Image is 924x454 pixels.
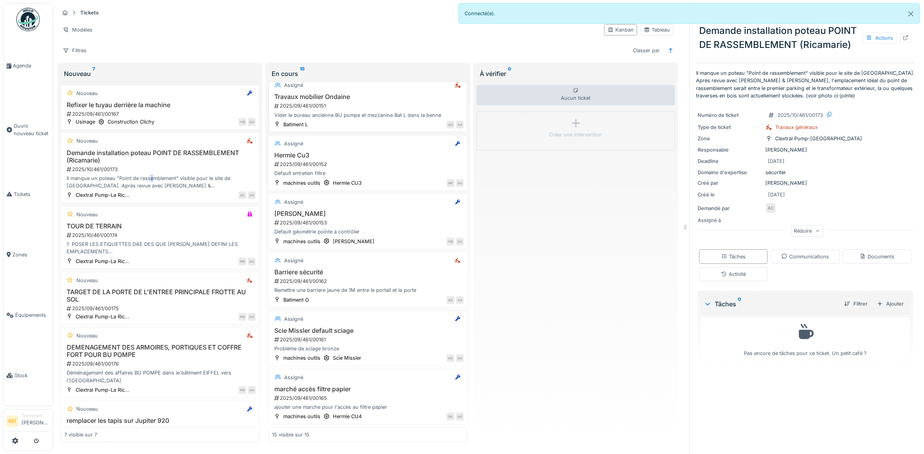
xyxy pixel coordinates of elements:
[284,198,303,206] div: Assigné
[333,354,361,362] div: Scie Missler
[64,149,256,164] h3: Demande installation poteau POINT DE RASSEMBLEMENT (Ricamarie)
[706,321,905,357] div: Pas encore de tâches pour ce ticket. Un petit café ?
[781,253,829,260] div: Communications
[248,118,256,126] div: AG
[4,224,53,285] a: Zones
[76,90,98,97] div: Nouveau
[64,369,256,384] div: Déménagement des affaires BU POMPE dans le bâtiment EIFFEL vers l'[GEOGRAPHIC_DATA]
[447,296,454,304] div: AG
[698,205,762,212] div: Demandé par
[66,166,256,173] div: 2025/10/461/00173
[698,157,762,165] div: Deadline
[456,121,464,129] div: AG
[15,311,49,319] span: Équipements
[284,315,303,323] div: Assigné
[480,69,672,78] div: À vérifier
[629,45,663,56] div: Classer par
[239,386,246,394] div: PM
[477,85,675,105] div: Aucun ticket
[59,45,90,56] div: Filtres
[841,299,871,309] div: Filtrer
[272,170,463,177] div: Default entretien filtre
[64,101,256,109] h3: Refixer le tuyau derrière la machine
[66,305,256,312] div: 2025/09/461/00175
[284,81,303,89] div: Assigné
[738,299,741,309] sup: 0
[76,277,98,284] div: Nouveau
[272,403,463,411] div: ajouter une marche pour l'accès au filtre papier
[13,62,49,69] span: Agenda
[860,253,894,260] div: Documents
[272,286,463,294] div: Remettre une barriere jaune de 1M entre le portail et la porte
[274,161,463,168] div: 2025/09/461/00152
[64,431,97,438] div: 7 visible sur 7
[608,26,634,34] div: Kanban
[698,179,913,187] div: [PERSON_NAME]
[64,175,256,189] div: Il manque un poteau "Point de rassemblement" visible pour le site de [GEOGRAPHIC_DATA]. Après rev...
[508,69,511,78] sup: 0
[284,140,303,147] div: Assigné
[274,394,463,402] div: 2025/09/461/00165
[76,313,129,320] div: Clextral Pump-La Ric...
[7,413,49,431] a: MZ Technicien[PERSON_NAME]
[4,285,53,345] a: Équipements
[698,146,762,154] div: Responsable
[239,118,246,126] div: YM
[283,296,309,304] div: Batiment O
[272,327,463,334] h3: Scie Missler default sciage
[333,238,375,245] div: [PERSON_NAME]
[76,191,129,199] div: Clextral Pump-La Ric...
[248,386,256,394] div: AG
[721,253,746,260] div: Tâches
[272,111,463,119] div: Vider le bureau ancienne BU pompe et mezzanine Bat L dans la benne
[284,374,303,381] div: Assigné
[775,135,862,142] div: Clextral Pump-[GEOGRAPHIC_DATA]
[248,191,256,199] div: AG
[644,26,670,34] div: Tableau
[300,69,305,78] sup: 15
[698,191,762,198] div: Créé le
[76,386,129,394] div: Clextral Pump-La Ric...
[14,122,49,137] span: Ouvrir nouveau ticket
[76,137,98,145] div: Nouveau
[456,354,464,362] div: AG
[874,299,907,309] div: Ajouter
[248,258,256,265] div: AG
[76,258,129,265] div: Clextral Pump-La Ric...
[108,118,154,125] div: Construction Clichy
[4,35,53,96] a: Agenda
[272,345,463,352] div: Problème de sciage bronze
[274,277,463,285] div: 2025/09/461/00162
[64,417,256,424] h3: remplacer les tapis sur Jupiter 920
[66,231,256,239] div: 2025/10/461/00174
[274,102,463,110] div: 2025/09/461/00151
[447,238,454,246] div: YM
[333,413,362,420] div: Hermle CU4
[704,299,838,309] div: Tâches
[274,336,463,343] div: 2025/09/461/00161
[64,223,256,230] h3: TOUR DE TERRAIN
[447,413,454,420] div: SH
[698,124,762,131] div: Type de ticket
[272,152,463,159] h3: Hermle Cu3
[64,69,256,78] div: Nouveau
[248,313,256,321] div: AG
[777,111,823,119] div: 2025/10/461/00173
[698,169,913,176] div: sécuriter
[447,121,454,129] div: AG
[92,69,95,78] sup: 7
[7,415,18,427] li: MZ
[66,110,256,118] div: 2025/09/461/00167
[768,157,784,165] div: [DATE]
[283,354,320,362] div: machines outils
[283,413,320,420] div: machines outils
[64,344,256,359] h3: DEMENAGEMENT DES ARMOIRES, PORTIQUES ET COFFRE FORT POUR BU POMPE
[698,111,762,119] div: Numéro de ticket
[77,9,102,16] strong: Tickets
[239,191,246,199] div: AC
[272,69,464,78] div: En cours
[768,191,785,198] div: [DATE]
[456,413,464,420] div: AG
[66,426,256,433] div: 2025/09/461/00137
[456,296,464,304] div: AG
